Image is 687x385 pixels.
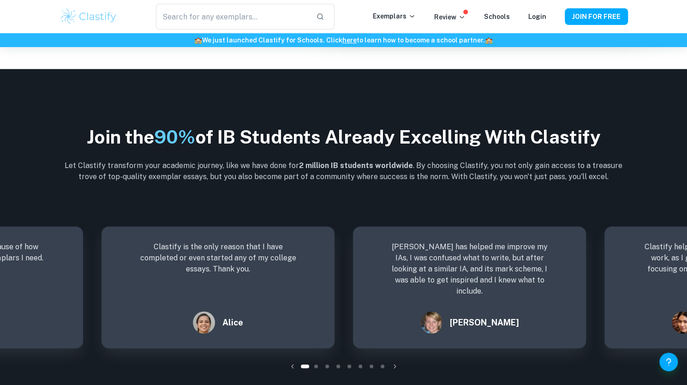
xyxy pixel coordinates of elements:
img: Liza [420,312,442,334]
span: 🏫 [485,36,493,44]
img: Clastify logo [60,7,118,26]
p: Clastify is the only reason that I have completed or even started any of my college essays. Thank... [138,241,298,275]
h6: [PERSON_NAME] [450,316,519,329]
p: [PERSON_NAME] has helped me improve my IAs, I was confused what to write, but after looking at a ... [390,241,549,297]
a: Login [528,13,546,20]
img: Alice [193,312,215,334]
button: Help and Feedback [659,353,678,371]
p: Let Clastify transform your academic journey, like we have done for . By choosing Clastify, you n... [60,160,628,182]
h6: We just launched Clastify for Schools. Click to learn how to become a school partner. [2,35,685,45]
h2: Join the of IB Students Already Excelling With Clastify [60,125,628,149]
p: Exemplars [373,11,416,21]
a: Schools [484,13,510,20]
p: Review [434,12,466,22]
span: 90% [154,126,195,148]
input: Search for any exemplars... [156,4,308,30]
a: here [342,36,357,44]
h6: Alice [222,316,243,329]
button: JOIN FOR FREE [565,8,628,25]
span: 🏫 [194,36,202,44]
b: 2 million IB students worldwide [299,161,413,170]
